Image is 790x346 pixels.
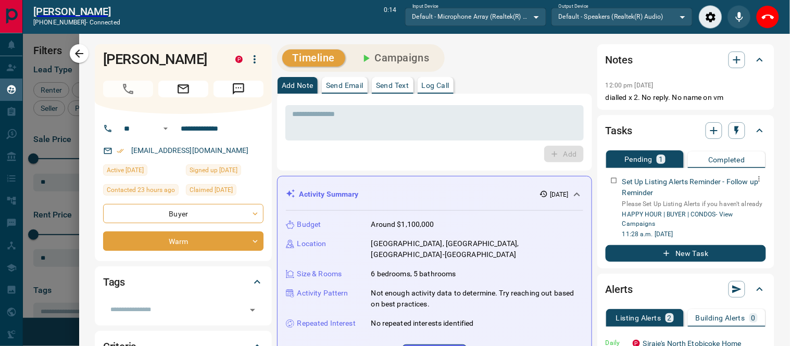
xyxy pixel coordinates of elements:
h2: Tasks [606,122,632,139]
p: dialled x 2. No reply. No name on vm [606,92,766,103]
h2: [PERSON_NAME] [33,5,120,18]
h1: [PERSON_NAME] [103,51,220,68]
div: Sun Sep 14 2025 [186,184,264,199]
span: Message [214,81,264,97]
div: Warm [103,232,264,251]
p: Send Text [376,82,409,89]
p: 1 [659,156,663,163]
button: Campaigns [349,49,440,67]
button: Open [245,303,260,317]
div: Audio Settings [699,5,722,29]
h2: Alerts [606,281,633,298]
p: [DATE] [550,190,569,199]
a: HAPPY HOUR | BUYER | CONDOS- View Campaigns [622,211,733,227]
button: Open [159,122,172,135]
p: Location [297,238,327,249]
div: Buyer [103,204,264,223]
h2: Tags [103,274,125,290]
p: [PHONE_NUMBER] - [33,18,120,27]
p: Please Set Up Listing Alerts if you haven't already [622,199,766,209]
span: Call [103,81,153,97]
h2: Notes [606,52,633,68]
p: Budget [297,219,321,230]
div: Notes [606,47,766,72]
p: Activity Summary [299,189,359,200]
p: Add Note [282,82,314,89]
p: Set Up Listing Alerts Reminder - Follow up Reminder [622,176,766,198]
div: Tags [103,270,264,294]
p: 0 [751,314,756,322]
span: Signed up [DATE] [190,165,237,175]
p: Completed [708,156,745,163]
button: Timeline [282,49,346,67]
p: Send Email [326,82,363,89]
label: Output Device [559,3,588,10]
p: Size & Rooms [297,268,342,279]
svg: Email Verified [117,147,124,155]
p: Around $1,100,000 [371,219,434,230]
div: Default - Speakers (Realtek(R) Audio) [551,8,693,25]
div: Mute [728,5,751,29]
p: 11:28 a.m. [DATE] [622,229,766,239]
span: connected [90,19,120,26]
span: Claimed [DATE] [190,185,233,195]
p: 2 [668,314,672,322]
div: Sat Sep 13 2025 [103,164,181,179]
p: Log Call [422,82,449,89]
p: Pending [624,156,653,163]
div: property.ca [235,56,243,63]
a: [EMAIL_ADDRESS][DOMAIN_NAME] [131,146,249,155]
div: Sun Sep 14 2025 [103,184,181,199]
button: New Task [606,245,766,262]
p: 0:14 [384,5,396,29]
p: 6 bedrooms, 5 bathrooms [371,268,456,279]
div: Activity Summary[DATE] [286,185,583,204]
p: 12:00 pm [DATE] [606,82,654,89]
span: Active [DATE] [107,165,144,175]
span: Email [158,81,208,97]
p: Building Alerts [696,314,745,322]
span: Contacted 23 hours ago [107,185,175,195]
div: Thu Aug 28 2025 [186,164,264,179]
div: Default - Microphone Array (Realtek(R) Audio) [405,8,546,25]
div: Tasks [606,118,766,143]
p: Not enough activity data to determine. Try reaching out based on best practices. [371,288,583,310]
div: End Call [756,5,780,29]
p: [GEOGRAPHIC_DATA], [GEOGRAPHIC_DATA], [GEOGRAPHIC_DATA]-[GEOGRAPHIC_DATA] [371,238,583,260]
p: Repeated Interest [297,318,356,329]
p: Listing Alerts [616,314,661,322]
p: No repeated interests identified [371,318,474,329]
div: Alerts [606,277,766,302]
label: Input Device [412,3,439,10]
p: Activity Pattern [297,288,348,299]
